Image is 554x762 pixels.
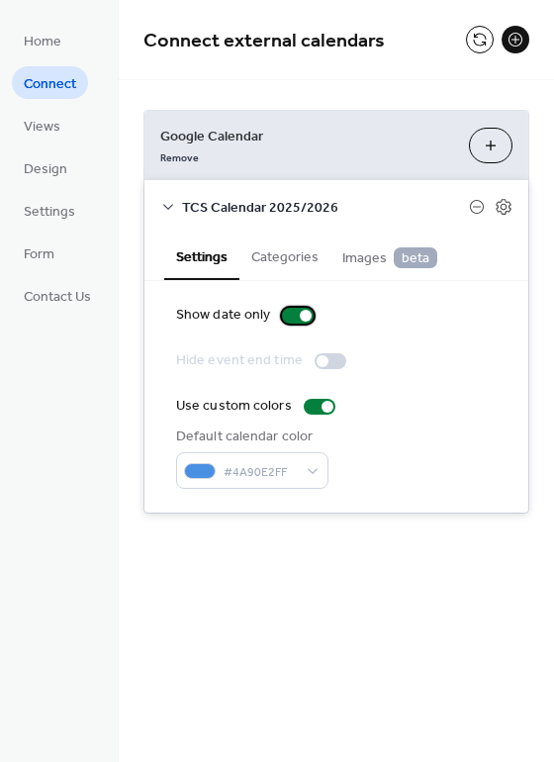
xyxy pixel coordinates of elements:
div: Default calendar color [176,427,324,447]
span: Design [24,159,67,180]
button: Categories [239,233,330,278]
a: Form [12,237,66,269]
button: Settings [164,233,239,280]
span: TCS Calendar 2025/2026 [182,198,469,219]
div: Show date only [176,305,270,326]
span: Settings [24,202,75,223]
span: Connect [24,74,76,95]
div: Use custom colors [176,396,292,417]
span: Google Calendar [160,127,453,147]
button: Images beta [330,233,449,279]
a: Home [12,24,73,56]
span: Home [24,32,61,52]
span: Images [342,247,437,269]
a: Design [12,151,79,184]
span: #4A90E2FF [224,462,297,483]
a: Contact Us [12,279,103,312]
span: Form [24,244,54,265]
span: Connect external calendars [143,22,385,60]
a: Views [12,109,72,142]
span: Contact Us [24,287,91,308]
span: Remove [160,151,199,165]
span: Views [24,117,60,138]
a: Settings [12,194,87,227]
div: Hide event end time [176,350,303,371]
span: beta [394,247,437,268]
a: Connect [12,66,88,99]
